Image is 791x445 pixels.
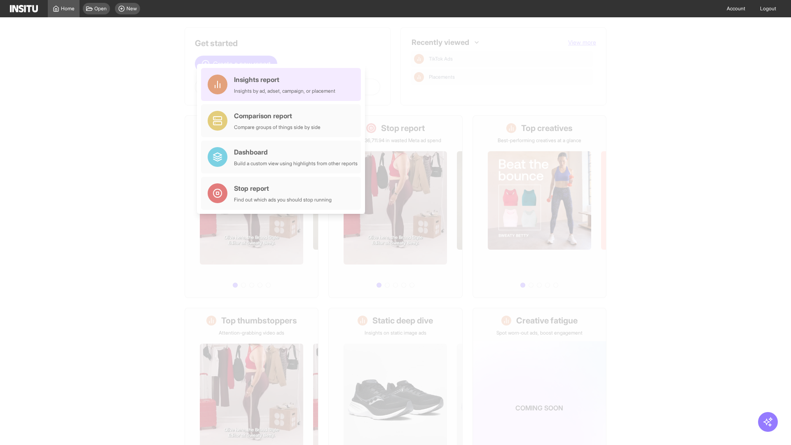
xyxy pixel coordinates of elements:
[234,160,358,167] div: Build a custom view using highlights from other reports
[61,5,75,12] span: Home
[234,88,335,94] div: Insights by ad, adset, campaign, or placement
[234,124,321,131] div: Compare groups of things side by side
[234,197,332,203] div: Find out which ads you should stop running
[126,5,137,12] span: New
[10,5,38,12] img: Logo
[94,5,107,12] span: Open
[234,75,335,84] div: Insights report
[234,183,332,193] div: Stop report
[234,111,321,121] div: Comparison report
[234,147,358,157] div: Dashboard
